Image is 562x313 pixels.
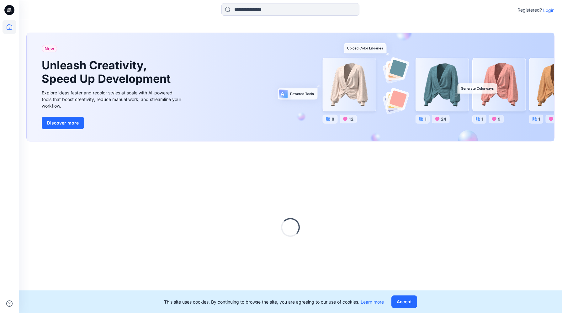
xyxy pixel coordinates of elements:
[517,6,542,14] p: Registered?
[42,89,183,109] div: Explore ideas faster and recolor styles at scale with AI-powered tools that boost creativity, red...
[361,299,384,305] a: Learn more
[45,45,54,52] span: New
[164,299,384,305] p: This site uses cookies. By continuing to browse the site, you are agreeing to our use of cookies.
[42,59,173,86] h1: Unleash Creativity, Speed Up Development
[391,295,417,308] button: Accept
[543,7,554,13] p: Login
[42,117,183,129] a: Discover more
[42,117,84,129] button: Discover more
